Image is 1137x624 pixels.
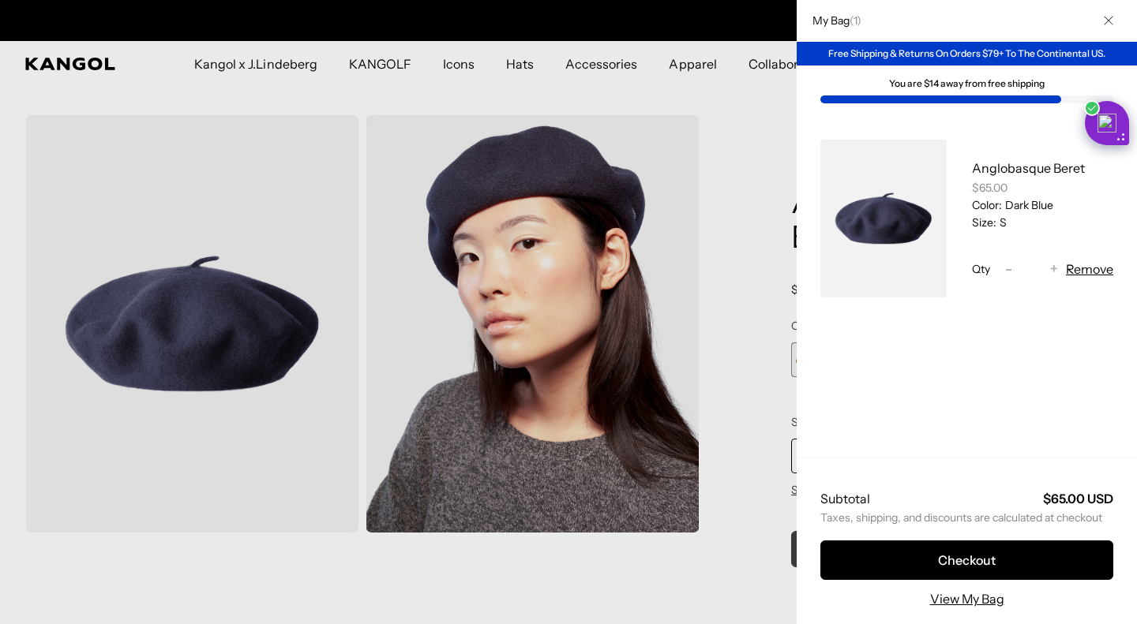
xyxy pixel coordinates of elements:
h2: My Bag [805,13,861,28]
input: Quantity for Anglobasque Beret [1020,260,1042,278]
div: You are $14 away from free shipping [820,78,1113,89]
div: Free Shipping & Returns On Orders $79+ To The Continental US. [797,42,1137,65]
small: Taxes, shipping, and discounts are calculated at checkout [820,510,1113,525]
a: View My Bag [930,589,1004,608]
dt: Color: [972,198,1002,212]
div: $65.00 [972,181,1113,195]
dd: Dark Blue [1002,198,1053,212]
dt: Size: [972,215,996,230]
button: - [996,260,1020,278]
span: Qty [972,262,990,276]
button: Checkout [820,540,1113,580]
strong: $65.00 USD [1043,491,1113,506]
dd: S [996,215,1007,230]
h2: Subtotal [820,490,870,507]
button: Remove Anglobasque Beret - Dark Blue / S [1066,260,1113,278]
span: ( ) [850,13,861,28]
span: 1 [854,13,857,28]
span: + [1050,259,1058,280]
span: - [1005,259,1012,280]
a: Anglobasque Beret [972,160,1085,176]
button: + [1042,260,1066,278]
